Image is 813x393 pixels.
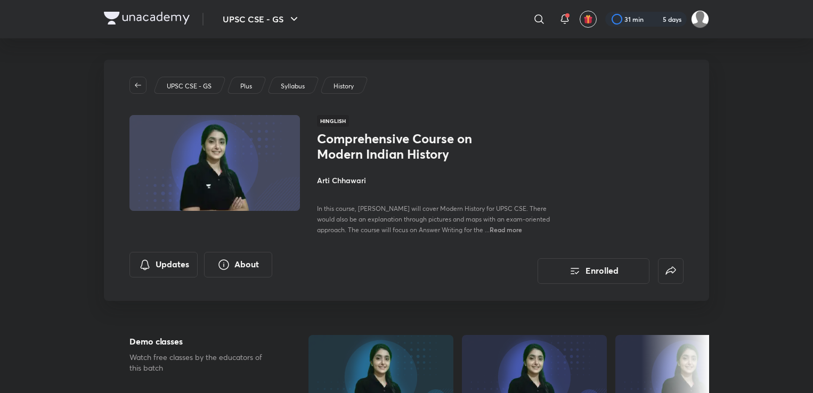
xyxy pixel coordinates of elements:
[583,14,593,24] img: avatar
[165,81,214,91] a: UPSC CSE - GS
[334,81,354,91] p: History
[281,81,305,91] p: Syllabus
[279,81,307,91] a: Syllabus
[240,81,252,91] p: Plus
[129,352,274,373] p: Watch free classes by the educators of this batch
[490,225,522,234] span: Read more
[691,10,709,28] img: Amrendra sharma
[239,81,254,91] a: Plus
[204,252,272,277] button: About
[216,9,307,30] button: UPSC CSE - GS
[128,114,302,212] img: Thumbnail
[650,14,661,24] img: streak
[167,81,212,91] p: UPSC CSE - GS
[104,12,190,24] img: Company Logo
[317,204,550,234] span: In this course, [PERSON_NAME] will cover Modern History for UPSC CSE. There would also be an expl...
[104,12,190,27] a: Company Logo
[129,335,274,348] h5: Demo classes
[129,252,198,277] button: Updates
[317,115,349,127] span: Hinglish
[538,258,649,284] button: Enrolled
[317,175,556,186] h4: Arti Chhawari
[658,258,684,284] button: false
[317,131,491,162] h1: Comprehensive Course on Modern Indian History
[580,11,597,28] button: avatar
[332,81,356,91] a: History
